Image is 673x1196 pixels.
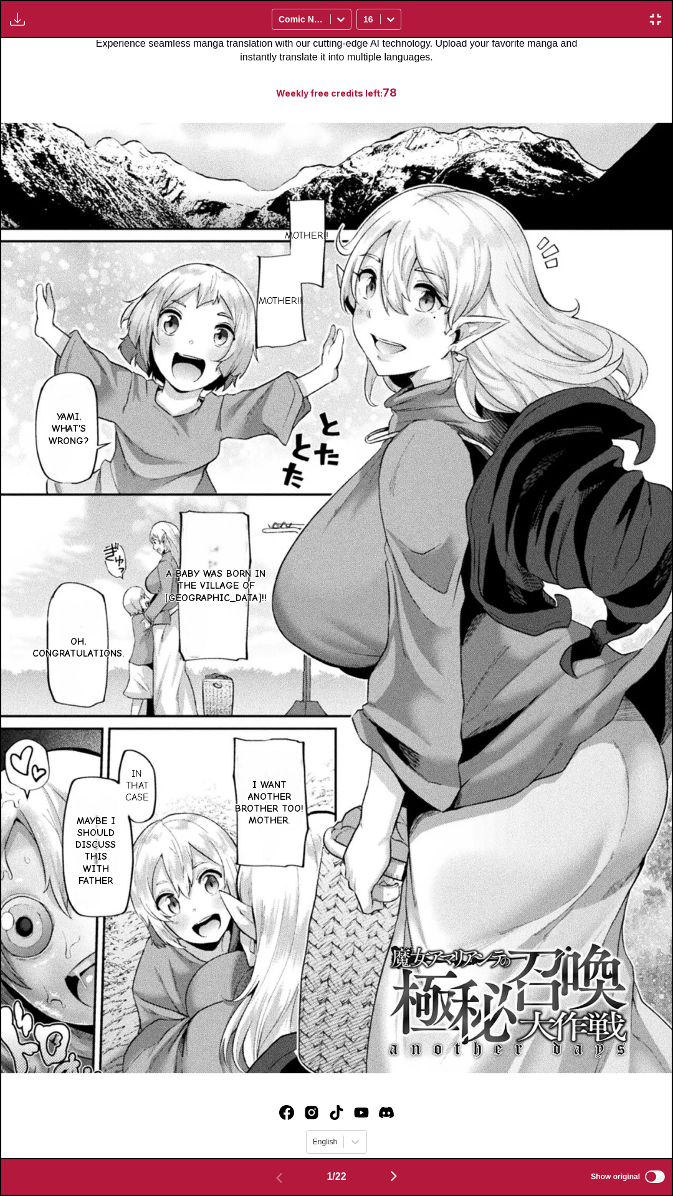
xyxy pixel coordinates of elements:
p: Mother!! [282,227,331,244]
p: Oh, congratulations. [30,634,126,662]
p: In that case [123,766,151,807]
img: Next page [386,1169,401,1184]
p: I want another brother too! Mother. [229,777,310,830]
p: Maybe I should discuss this with Father [69,813,122,890]
span: Show original [591,1172,640,1181]
img: Download translated images [10,12,25,27]
p: Mother!! [256,293,305,310]
span: 1 / 22 [327,1171,346,1182]
p: A baby was born in the village of [GEOGRAPHIC_DATA]!! [163,566,269,607]
input: Show original [645,1170,665,1183]
img: Manga Panel [1,123,672,1074]
img: Previous page [272,1170,287,1185]
p: Yami, what's wrong? [42,409,97,450]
